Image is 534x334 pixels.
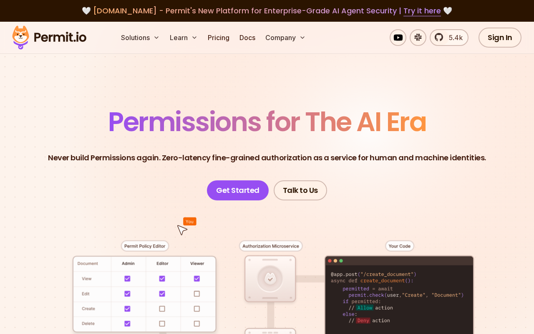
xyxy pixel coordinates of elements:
[48,152,486,164] p: Never build Permissions again. Zero-latency fine-grained authorization as a service for human and...
[93,5,441,16] span: [DOMAIN_NAME] - Permit's New Platform for Enterprise-Grade AI Agent Security |
[262,29,309,46] button: Company
[207,180,269,200] a: Get Started
[166,29,201,46] button: Learn
[20,5,514,17] div: 🤍 🤍
[430,29,469,46] a: 5.4k
[108,103,426,140] span: Permissions for The AI Era
[236,29,259,46] a: Docs
[8,23,90,52] img: Permit logo
[204,29,233,46] a: Pricing
[118,29,163,46] button: Solutions
[403,5,441,16] a: Try it here
[479,28,521,48] a: Sign In
[274,180,327,200] a: Talk to Us
[444,33,463,43] span: 5.4k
